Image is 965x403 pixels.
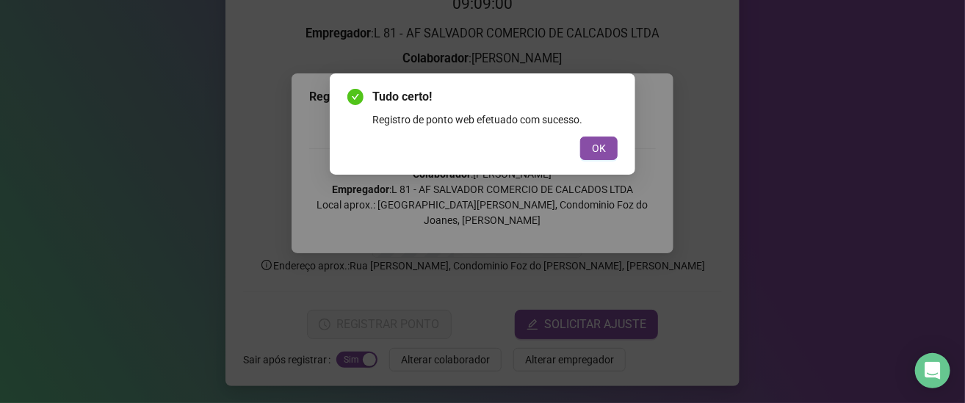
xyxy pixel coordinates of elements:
[915,353,950,388] div: Open Intercom Messenger
[592,140,606,156] span: OK
[580,137,618,160] button: OK
[372,88,618,106] span: Tudo certo!
[372,112,618,128] div: Registro de ponto web efetuado com sucesso.
[347,89,364,105] span: check-circle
